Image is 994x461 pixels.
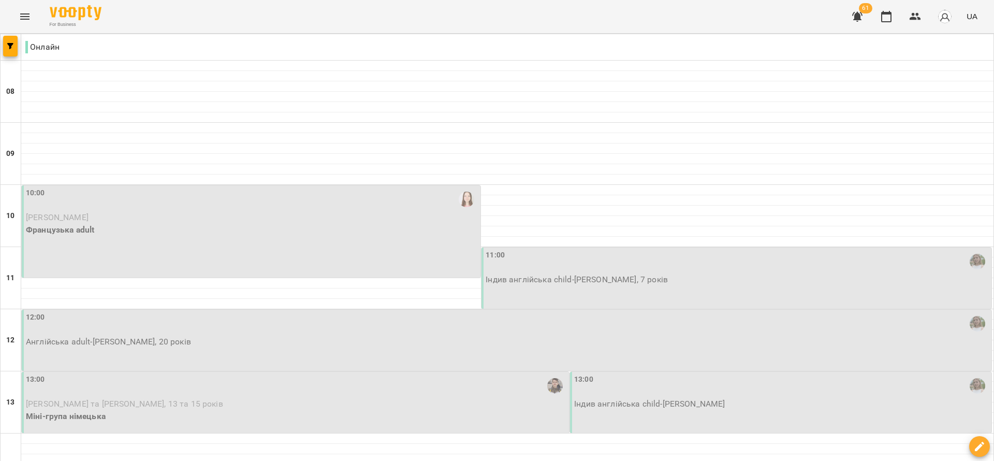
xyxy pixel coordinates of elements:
span: [PERSON_NAME] [26,212,89,222]
h6: 10 [6,210,14,222]
h6: 12 [6,335,14,346]
label: 11:00 [486,250,505,261]
img: Мосійчук Яна Михайлівна [970,254,985,269]
p: Онлайн [25,41,60,53]
img: avatar_s.png [938,9,952,24]
button: UA [962,7,982,26]
img: Voopty Logo [50,5,101,20]
p: Французька adult [26,224,478,236]
span: [PERSON_NAME] та [PERSON_NAME], 13 та 15 років [26,399,223,409]
img: Задневулиця Кирило Владиславович [547,378,563,394]
span: UA [967,11,977,22]
h6: 09 [6,148,14,160]
img: Мосійчук Яна Михайлівна [970,378,985,394]
label: 13:00 [574,374,593,385]
h6: 13 [6,397,14,408]
h6: 11 [6,272,14,284]
p: Міні-група німецька [26,410,567,423]
img: Мосійчук Яна Михайлівна [970,316,985,332]
span: For Business [50,21,101,28]
h6: 08 [6,86,14,97]
label: 12:00 [26,312,45,323]
p: Індив англійська child - [PERSON_NAME] [574,398,989,410]
label: 10:00 [26,188,45,199]
img: Клещевнікова Анна Анатоліївна [459,192,474,207]
p: Індив англійська child - [PERSON_NAME], 7 років [486,273,989,286]
span: 61 [859,3,872,13]
p: Англійська adult - [PERSON_NAME], 20 років [26,336,989,348]
label: 13:00 [26,374,45,385]
button: Menu [12,4,37,29]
